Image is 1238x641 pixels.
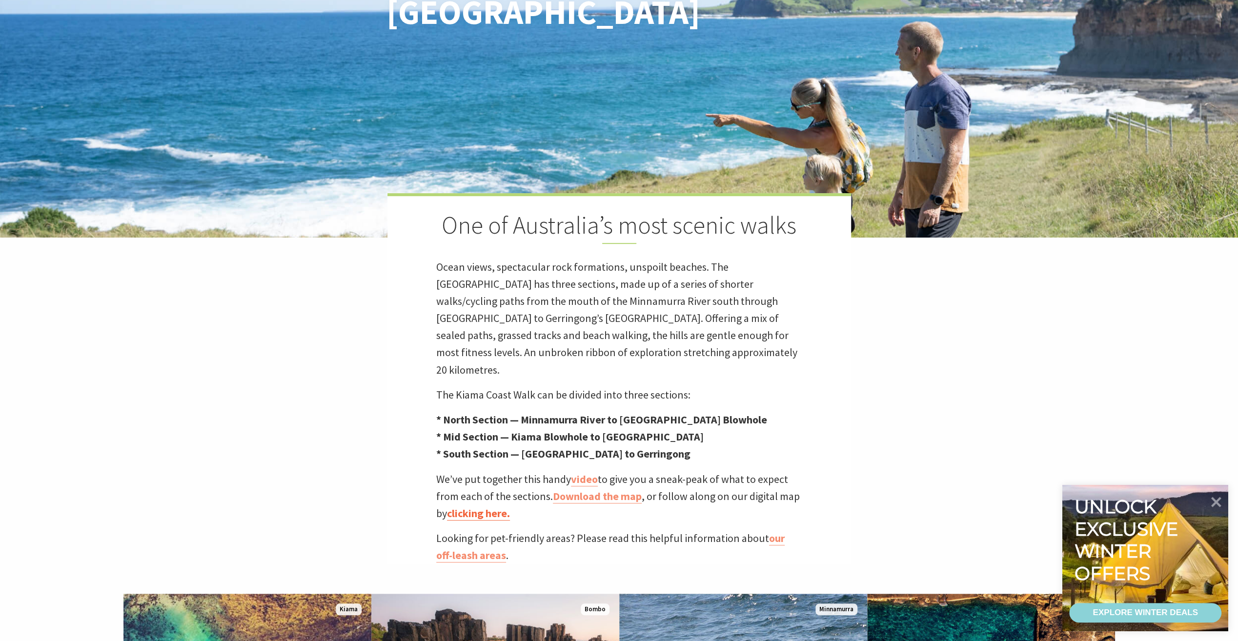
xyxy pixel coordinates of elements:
[815,603,857,616] span: Minnamurra
[447,506,510,521] a: clicking here.
[436,386,802,403] p: The Kiama Coast Walk can be divided into three sections:
[1093,603,1197,622] div: EXPLORE WINTER DEALS
[436,471,802,522] p: We’ve put together this handy to give you a sneak-peak of what to expect from each of the section...
[1075,496,1182,584] div: Unlock exclusive winter offers
[436,430,704,443] strong: * Mid Section — Kiama Blowhole to [GEOGRAPHIC_DATA]
[581,603,609,616] span: Bombo
[436,447,690,461] strong: * South Section — [GEOGRAPHIC_DATA] to Gerringong
[436,530,802,564] p: Looking for pet-friendly areas? Please read this helpful information about .
[336,603,362,616] span: Kiama
[1069,603,1221,622] a: EXPLORE WINTER DEALS
[553,489,642,503] a: Download the map
[436,413,767,426] strong: * North Section — Minnamurra River to [GEOGRAPHIC_DATA] Blowhole
[436,531,785,562] a: our off-leash areas
[571,472,598,486] a: video
[436,211,802,244] h2: One of Australia’s most scenic walks
[436,259,802,379] p: Ocean views, spectacular rock formations, unspoilt beaches. The [GEOGRAPHIC_DATA] has three secti...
